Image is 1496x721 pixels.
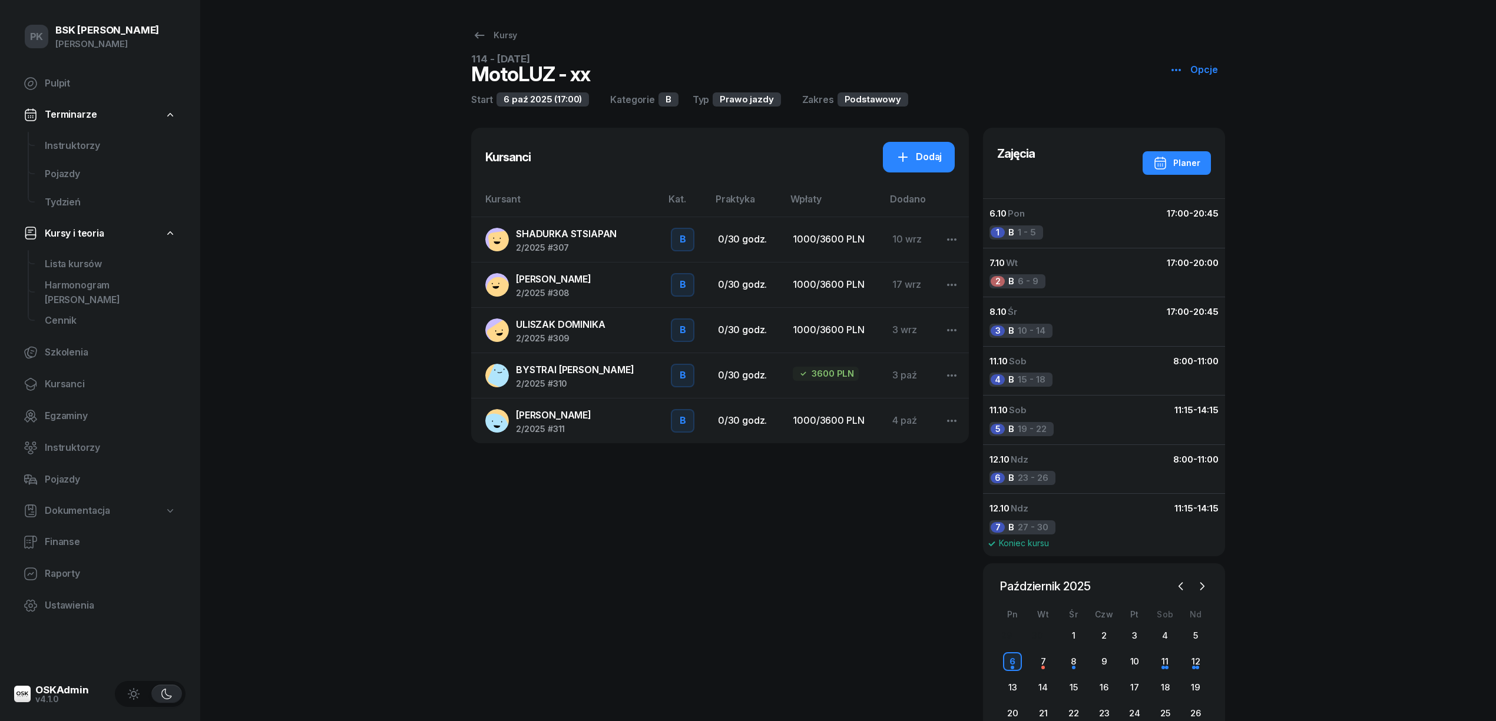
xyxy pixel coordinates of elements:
span: Instruktorzy [45,138,176,154]
div: - [1167,304,1219,320]
span: PK [30,32,44,42]
div: OSKAdmin [35,685,89,695]
button: 7.10Wt17:00-20:002B6 - 9 [982,248,1226,297]
div: [PERSON_NAME] [55,36,159,52]
div: 17 [1125,678,1144,697]
a: Harmonogram [PERSON_NAME] [35,278,186,307]
span: 17:00 [1167,257,1189,268]
span: 11:00 [1197,454,1219,465]
div: 6 [991,473,1005,483]
div: Planer [1153,156,1200,170]
span: Egzaminy [45,408,176,424]
span: 20:45 [1193,208,1219,219]
div: B [675,275,691,295]
span: 7.10 [989,257,1005,268]
span: 2/2025 #308 [516,289,591,297]
span: 11:00 [1197,355,1219,367]
a: Szkolenia [14,338,186,367]
div: - [1174,501,1219,516]
a: Instruktorzy [35,132,186,160]
span: B [1008,225,1014,240]
th: Praktyka [709,191,784,217]
div: Dodaj [896,149,942,165]
div: Nd [1180,609,1211,619]
span: [PERSON_NAME] [516,409,591,421]
div: - [1167,206,1219,221]
td: 0/30 godz. [709,262,784,307]
div: 18 [1156,678,1174,697]
button: 12.10Ndz11:15-14:157B27 - 30Koniec kursu [982,493,1226,557]
a: [PERSON_NAME]2/2025 #308 [485,272,652,298]
a: Kursy [462,24,528,47]
button: B [671,228,694,251]
a: Pulpit [14,69,186,98]
div: Śr [1058,609,1089,619]
span: Ustawienia [45,598,176,613]
div: 4 [1156,626,1174,645]
div: Opcje [1169,62,1218,78]
div: - [1174,403,1219,418]
div: 1 [1064,626,1083,645]
span: ULISZAK DOMINIKA [516,318,605,330]
span: Terminarze [45,107,97,122]
td: 0/30 godz. [709,353,784,398]
h3: Zajęcia [997,144,1035,163]
th: Kat. [661,191,709,217]
div: 7 [1034,652,1053,671]
div: 15 - 18 [989,373,1053,387]
span: 8:00 [1173,454,1193,465]
span: B [1008,372,1014,387]
a: Raporty [14,560,186,588]
span: 8:00 [1173,355,1193,367]
span: 2/2025 #309 [516,334,605,343]
h3: Kursanci [485,148,531,167]
span: Sob [1009,404,1027,416]
span: 6 paź 2025 (17:00) [504,92,582,107]
span: 1000/3600 PLN [793,414,864,426]
span: B [1008,323,1014,338]
a: Lista kursów [35,250,186,278]
div: 10 [1125,652,1144,671]
div: v4.1.0 [35,695,89,703]
div: 2 [991,276,1005,287]
span: 1000/3600 PLN [793,324,864,335]
span: 14:15 [1197,404,1219,416]
div: Kategorie [610,92,655,107]
a: Terminarze [14,101,186,128]
span: Śr [1008,306,1017,317]
span: 2/2025 #310 [516,380,634,388]
div: 4 paź [892,413,928,428]
div: 6 [1003,652,1022,671]
a: Egzaminy [14,402,186,430]
span: Wt [1006,257,1018,268]
span: B [1008,520,1014,535]
div: 10 wrz [892,232,928,247]
span: B [1008,470,1014,486]
span: Cennik [45,313,176,328]
a: Tydzień [35,188,186,217]
span: Koniec kursu [999,539,1049,547]
div: B [675,366,691,386]
th: Wpłaty [783,191,883,217]
span: 11:15 [1174,503,1193,514]
a: ULISZAK DOMINIKA2/2025 #309 [485,317,652,343]
span: 11.10 [989,355,1008,367]
div: 16 [1095,678,1114,697]
span: 14:15 [1197,503,1219,514]
div: - [1173,354,1219,369]
div: B [675,320,691,340]
a: Cennik [35,307,186,335]
div: 17 wrz [892,277,928,293]
th: Dodano [883,191,938,217]
button: 12.10Ndz8:00-11:006B23 - 26 [982,444,1226,494]
button: 6.10Pon17:00-20:451B1 - 5 [982,199,1226,248]
span: 11.10 [989,404,1008,416]
div: Sob [1150,609,1180,619]
span: 2/2025 #311 [516,425,591,433]
span: 20:00 [1193,257,1219,268]
div: 27 - 30 [989,520,1055,534]
a: Dodaj [883,142,955,172]
a: Instruktorzy [14,434,186,462]
div: 5 [991,424,1005,434]
td: 0/30 godz. [709,398,784,443]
